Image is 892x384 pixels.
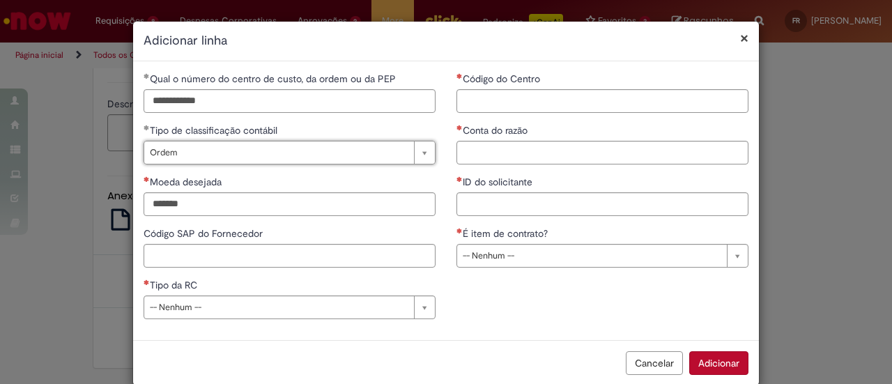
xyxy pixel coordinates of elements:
span: ID do solicitante [463,176,535,188]
input: Qual o número do centro de custo, da ordem ou da PEP [144,89,436,113]
h2: Adicionar linha [144,32,748,50]
span: Necessários [456,73,463,79]
button: Adicionar [689,351,748,375]
span: -- Nenhum -- [463,245,720,267]
span: Necessários [144,176,150,182]
input: Conta do razão [456,141,748,164]
span: Conta do razão [463,124,530,137]
span: Qual o número do centro de custo, da ordem ou da PEP [150,72,399,85]
span: Obrigatório Preenchido [144,73,150,79]
button: Fechar modal [740,31,748,45]
span: Moeda desejada [150,176,224,188]
span: Necessários [144,279,150,285]
span: Tipo da RC [150,279,200,291]
input: Código SAP do Fornecedor [144,244,436,268]
span: Necessários [456,125,463,130]
span: Código do Centro [463,72,543,85]
span: Necessários [456,176,463,182]
input: Código do Centro [456,89,748,113]
input: ID do solicitante [456,192,748,216]
span: É item de contrato? [463,227,551,240]
span: -- Nenhum -- [150,296,407,318]
span: Código SAP do Fornecedor [144,227,266,240]
span: Necessários [456,228,463,233]
span: Obrigatório Preenchido [144,125,150,130]
span: Ordem [150,141,407,164]
span: Tipo de classificação contábil [150,124,280,137]
button: Cancelar [626,351,683,375]
input: Moeda desejada [144,192,436,216]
